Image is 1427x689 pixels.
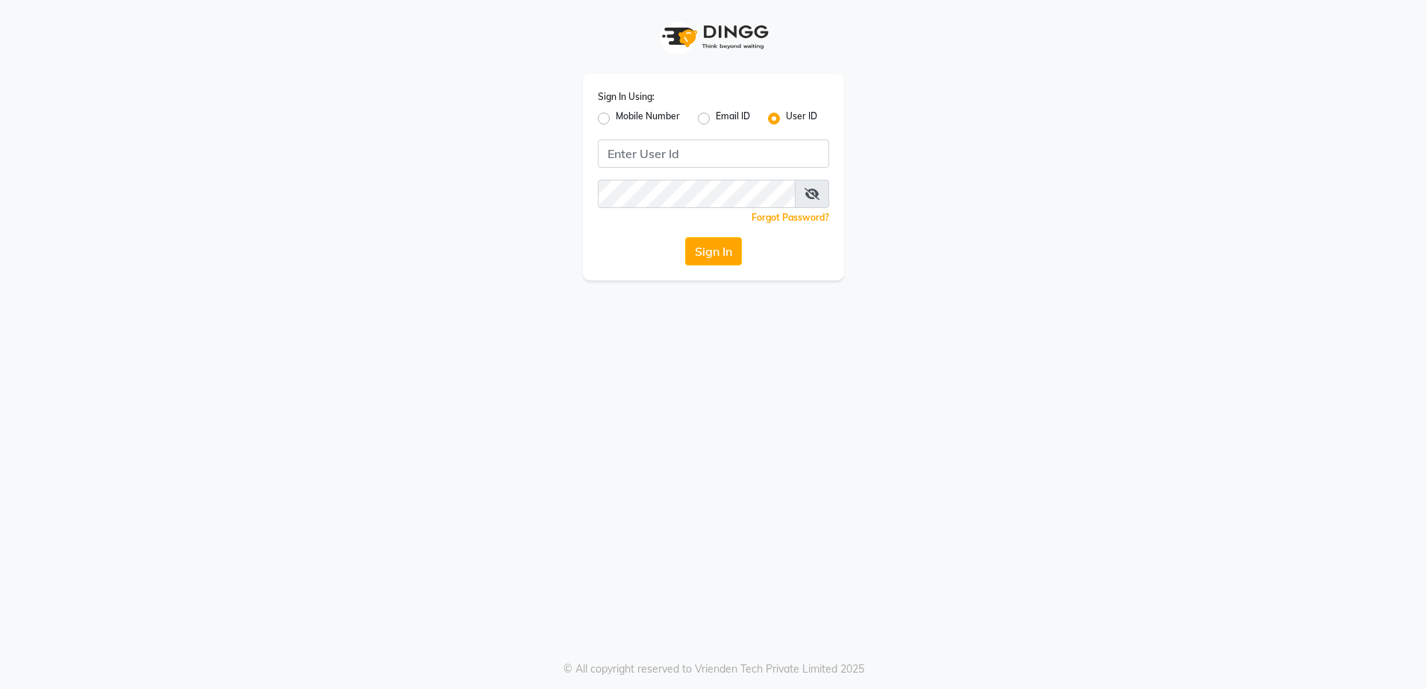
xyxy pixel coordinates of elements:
input: Username [598,139,829,168]
label: Sign In Using: [598,90,655,104]
label: Mobile Number [616,110,680,128]
input: Username [598,180,796,208]
a: Forgot Password? [752,212,829,223]
label: Email ID [716,110,750,128]
button: Sign In [685,237,742,265]
label: User ID [786,110,817,128]
img: logo1.svg [654,15,773,59]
